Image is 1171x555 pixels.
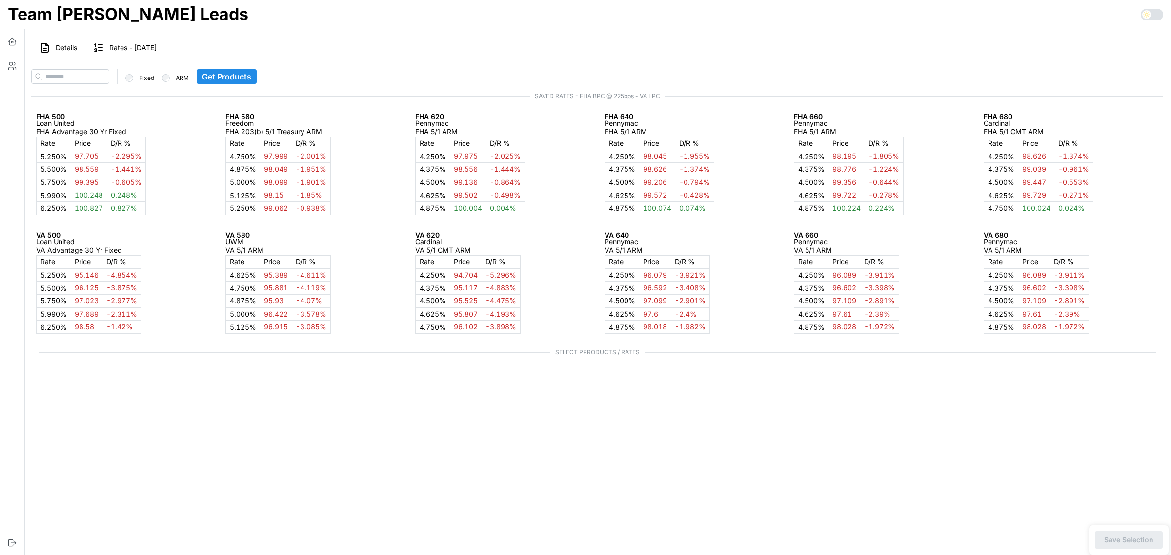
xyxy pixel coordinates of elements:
[420,271,439,279] span: 4.250
[226,256,261,269] td: Rate
[794,256,829,269] td: Rate
[420,191,439,199] span: 4.625
[605,137,640,150] td: Rate
[482,256,521,269] td: D/R %
[226,176,261,189] td: %
[71,137,107,150] td: Price
[260,137,292,150] td: Price
[984,113,1093,120] p: FHA 680
[225,127,331,137] p: FHA 203(b) 5/1 Treasury ARM
[605,113,714,120] p: FHA 640
[868,152,899,160] span: -1.805%
[102,256,141,269] td: D/R %
[1022,204,1050,212] span: 100.024
[230,284,249,292] span: 4.750
[794,238,899,245] p: Pennymac
[832,152,856,160] span: 98.195
[415,150,450,163] td: %
[230,271,249,279] span: 4.625
[605,232,710,238] p: VA 640
[40,165,60,173] span: 5.500
[832,191,856,199] span: 99.722
[75,310,99,318] span: 97.689
[639,137,675,150] td: Price
[75,191,103,199] span: 100.248
[605,269,640,282] td: %
[36,232,141,238] p: VA 500
[984,189,1018,202] td: %
[40,297,60,305] span: 5.750
[420,284,439,292] span: 4.375
[36,245,141,255] p: VA Advantage 30 Yr Fixed
[794,202,829,215] td: %
[605,295,640,308] td: %
[832,283,856,292] span: 96.602
[264,283,288,292] span: 95.881
[832,165,856,173] span: 98.776
[420,165,439,173] span: 4.375
[605,127,714,137] p: FHA 5/1 ARM
[170,74,189,82] label: ARM
[106,297,137,305] span: -2.977%
[675,310,697,318] span: -2.4%
[454,297,478,305] span: 95.525
[832,297,856,305] span: 97.109
[864,283,895,292] span: -3.398%
[988,178,1008,186] span: 4.500
[106,271,137,279] span: -4.854%
[106,283,137,292] span: -3.875%
[1054,297,1085,305] span: -2.891%
[675,271,706,279] span: -3.921%
[988,284,1008,292] span: 4.375
[415,320,450,334] td: %
[1022,297,1046,305] span: 97.109
[75,297,99,305] span: 97.023
[37,163,71,176] td: %
[1058,178,1089,186] span: -0.553%
[226,137,261,150] td: Rate
[264,178,288,186] span: 98.099
[296,152,326,160] span: -2.001%
[1022,191,1046,199] span: 99.729
[1058,152,1089,160] span: -1.374%
[1022,310,1042,318] span: 97.61
[230,310,249,318] span: 5.000
[609,152,628,160] span: 4.250
[609,284,628,292] span: 4.375
[794,189,829,202] td: %
[202,70,251,83] span: Get Products
[75,271,99,279] span: 95.146
[230,204,249,212] span: 5.250
[643,310,658,318] span: 97.6
[107,137,146,150] td: D/R %
[864,297,895,305] span: -2.891%
[485,297,516,305] span: -4.475%
[1054,310,1080,318] span: -2.39%
[415,137,450,150] td: Rate
[490,165,521,173] span: -1.444%
[40,310,60,318] span: 5.990
[111,191,137,199] span: 0.248%
[226,150,261,163] td: %
[868,191,899,199] span: -0.278%
[798,152,818,160] span: 4.250
[864,271,895,279] span: -3.911%
[450,137,486,150] td: Price
[36,127,146,137] p: FHA Advantage 30 Yr Fixed
[415,176,450,189] td: %
[988,165,1008,173] span: 4.375
[865,137,904,150] td: D/R %
[868,178,899,186] span: -0.644%
[984,137,1018,150] td: Rate
[296,204,326,212] span: -0.938%
[37,269,71,282] td: %
[420,204,439,212] span: 4.875
[260,256,292,269] td: Price
[296,297,322,305] span: -4.07%
[605,176,640,189] td: %
[225,238,331,245] p: UWM
[230,297,249,305] span: 4.875
[798,297,818,305] span: 4.500
[31,92,1163,101] span: SAVED RATES - FHA BPC @ 225bps - VA LPC
[454,165,478,173] span: 98.556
